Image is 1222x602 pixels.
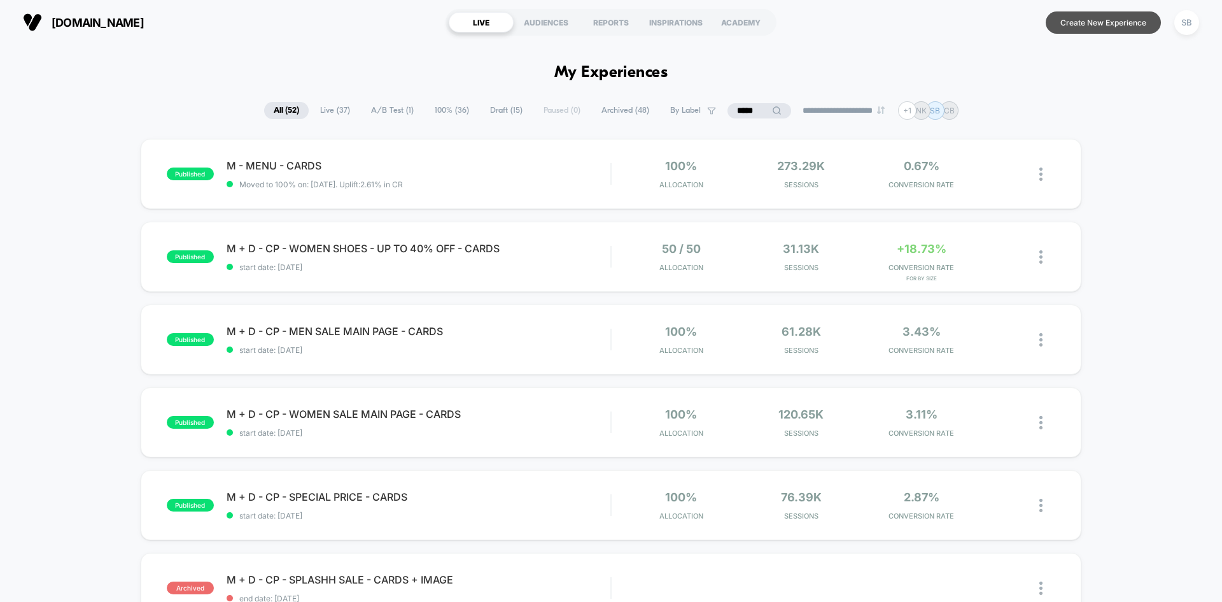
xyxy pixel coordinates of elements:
[745,429,859,438] span: Sessions
[659,346,703,355] span: Allocation
[1046,11,1161,34] button: Create New Experience
[904,159,939,173] span: 0.67%
[665,408,697,421] span: 100%
[227,573,610,586] span: M + D - CP - SPLASHH SALE - CARDS + IMAGE
[1039,333,1043,347] img: close
[1039,250,1043,264] img: close
[311,102,360,119] span: Live ( 37 )
[777,159,825,173] span: 273.29k
[906,408,938,421] span: 3.11%
[665,159,697,173] span: 100%
[227,408,610,420] span: M + D - CP - WOMEN SALE MAIN PAGE - CARDS
[659,429,703,438] span: Allocation
[665,491,697,504] span: 100%
[864,180,978,189] span: CONVERSION RATE
[52,16,144,29] span: [DOMAIN_NAME]
[1039,168,1043,181] img: close
[708,12,773,32] div: ACADEMY
[745,346,859,355] span: Sessions
[227,325,610,338] span: M + D - CP - MEN SALE MAIN PAGE - CARDS
[782,325,821,338] span: 61.28k
[449,12,514,32] div: LIVE
[1039,582,1043,595] img: close
[239,180,403,189] span: Moved to 100% on: [DATE] . Uplift: 2.61% in CR
[745,512,859,520] span: Sessions
[662,242,701,255] span: 50 / 50
[227,159,610,172] span: M - MENU - CARDS
[783,242,819,255] span: 31.13k
[778,408,824,421] span: 120.65k
[227,428,610,438] span: start date: [DATE]
[659,263,703,272] span: Allocation
[227,511,610,520] span: start date: [DATE]
[745,180,859,189] span: Sessions
[1170,10,1203,36] button: SB
[916,106,927,115] p: NK
[481,102,532,119] span: Draft ( 15 )
[897,242,946,255] span: +18.73%
[23,13,42,32] img: Visually logo
[227,242,610,255] span: M + D - CP - WOMEN SHOES - UP TO 40% OFF - CARDS
[864,429,978,438] span: CONVERSION RATE
[1039,416,1043,429] img: close
[864,346,978,355] span: CONVERSION RATE
[659,512,703,520] span: Allocation
[579,12,643,32] div: REPORTS
[19,12,148,32] button: [DOMAIN_NAME]
[898,101,916,120] div: + 1
[864,275,978,282] span: for by size
[864,512,978,520] span: CONVERSION RATE
[1174,10,1199,35] div: SB
[781,491,822,504] span: 76.39k
[902,325,941,338] span: 3.43%
[665,325,697,338] span: 100%
[877,106,885,114] img: end
[745,263,859,272] span: Sessions
[227,262,610,272] span: start date: [DATE]
[514,12,579,32] div: AUDIENCES
[944,106,955,115] p: CB
[227,491,610,503] span: M + D - CP - SPECIAL PRICE - CARDS
[425,102,479,119] span: 100% ( 36 )
[1039,499,1043,512] img: close
[864,263,978,272] span: CONVERSION RATE
[659,180,703,189] span: Allocation
[227,345,610,355] span: start date: [DATE]
[930,106,940,115] p: SB
[643,12,708,32] div: INSPIRATIONS
[670,106,701,115] span: By Label
[362,102,423,119] span: A/B Test ( 1 )
[554,64,668,82] h1: My Experiences
[264,102,309,119] span: All ( 52 )
[592,102,659,119] span: Archived ( 48 )
[904,491,939,504] span: 2.87%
